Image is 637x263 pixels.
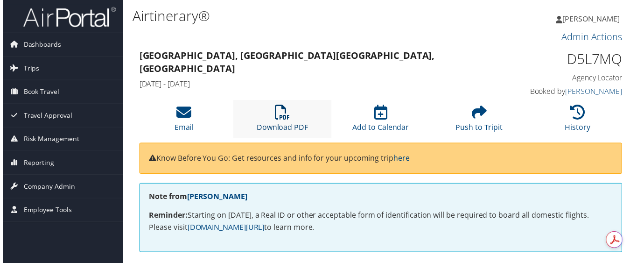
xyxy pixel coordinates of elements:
span: [PERSON_NAME] [564,14,622,24]
a: Download PDF [256,111,308,133]
h1: D5L7MQ [513,50,624,69]
h1: Airtinerary® [131,6,464,26]
h4: Booked by [513,87,624,97]
a: [PERSON_NAME] [567,87,624,97]
a: here [394,154,410,164]
strong: Reminder: [147,212,186,222]
span: Book Travel [21,81,57,104]
span: Travel Approval [21,105,70,128]
p: Know Before You Go: Get resources and info for your upcoming trip [147,154,615,166]
img: airportal-logo.png [21,6,114,28]
p: Starting on [DATE], a Real ID or other acceptable form of identification will be required to boar... [147,211,615,235]
a: Push to Tripit [456,111,504,133]
h4: Agency Locator [513,73,624,83]
span: Employee Tools [21,200,70,223]
h4: [DATE] - [DATE] [138,79,499,90]
span: Reporting [21,152,52,176]
a: Email [173,111,192,133]
a: [PERSON_NAME] [186,193,246,203]
strong: [GEOGRAPHIC_DATA], [GEOGRAPHIC_DATA] [GEOGRAPHIC_DATA], [GEOGRAPHIC_DATA] [138,50,435,75]
span: Company Admin [21,176,73,199]
a: Admin Actions [563,31,624,43]
a: [DOMAIN_NAME][URL] [186,224,264,234]
strong: Note from [147,193,246,203]
span: Risk Management [21,128,77,152]
a: Add to Calendar [352,111,409,133]
a: [PERSON_NAME] [558,5,631,33]
a: History [567,111,592,133]
span: Trips [21,57,37,80]
span: Dashboards [21,33,59,57]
